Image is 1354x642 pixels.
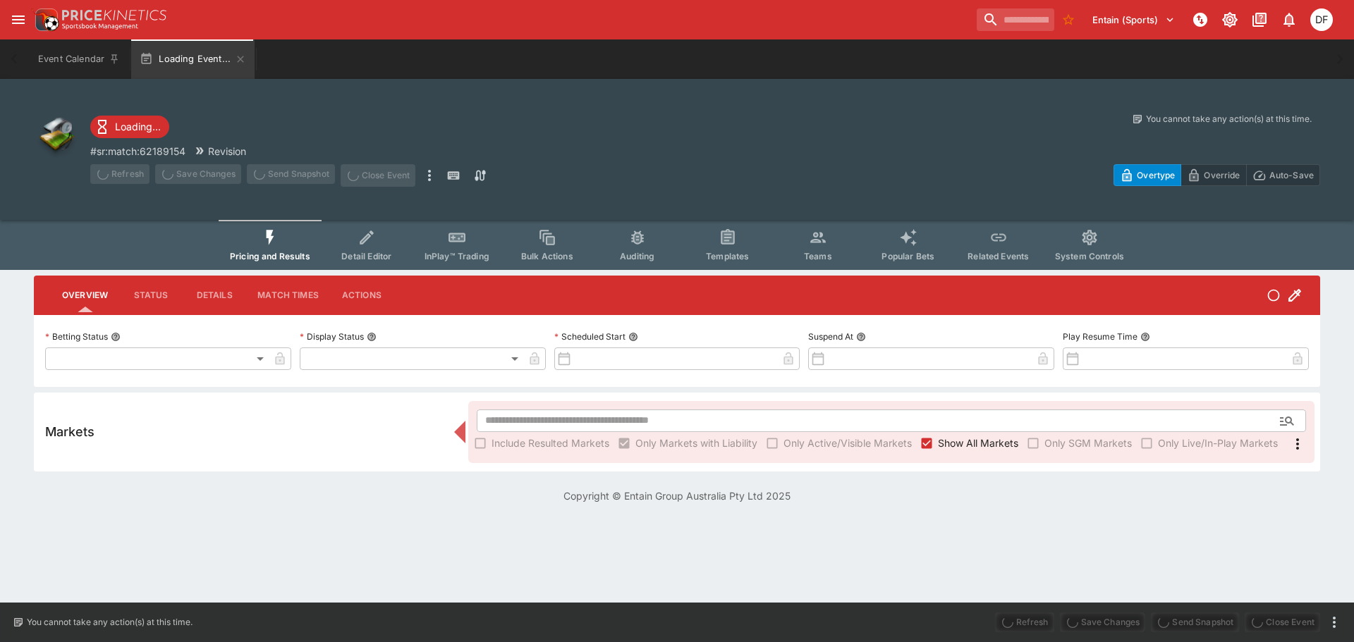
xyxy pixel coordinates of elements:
[1276,7,1302,32] button: Notifications
[1217,7,1243,32] button: Toggle light/dark mode
[1326,614,1343,631] button: more
[31,6,59,34] img: PriceKinetics Logo
[977,8,1054,31] input: search
[51,278,119,312] button: Overview
[62,23,138,30] img: Sportsbook Management
[1063,331,1138,342] p: Play Resume Time
[208,144,246,159] p: Revision
[131,39,255,79] button: Loading Event...
[783,436,912,450] span: Only Active/Visible Markets
[119,278,183,312] button: Status
[1310,8,1333,31] div: David Foster
[230,251,310,261] span: Pricing and Results
[938,436,1018,450] span: Show All Markets
[804,251,832,261] span: Teams
[341,251,391,261] span: Detail Editor
[1289,436,1306,452] svg: More
[492,436,609,450] span: Include Resulted Markets
[1114,164,1181,186] button: Overtype
[1306,4,1337,35] button: David Foster
[1057,8,1080,31] button: No Bookmarks
[1146,113,1312,125] p: You cannot take any action(s) at this time.
[882,251,934,261] span: Popular Bets
[1055,251,1124,261] span: System Controls
[968,251,1029,261] span: Related Events
[1247,7,1272,32] button: Documentation
[115,119,161,134] p: Loading...
[1140,332,1150,342] button: Play Resume Time
[183,278,246,312] button: Details
[300,331,364,342] p: Display Status
[554,331,626,342] p: Scheduled Start
[1114,164,1320,186] div: Start From
[1246,164,1320,186] button: Auto-Save
[628,332,638,342] button: Scheduled Start
[620,251,654,261] span: Auditing
[1158,436,1278,450] span: Only Live/In-Play Markets
[34,113,79,158] img: other.png
[219,220,1135,270] div: Event type filters
[1188,7,1213,32] button: NOT Connected to PK
[1204,168,1240,183] p: Override
[6,7,31,32] button: open drawer
[90,144,185,159] p: Copy To Clipboard
[62,10,166,20] img: PriceKinetics
[421,164,438,187] button: more
[1137,168,1175,183] p: Overtype
[706,251,749,261] span: Templates
[45,331,108,342] p: Betting Status
[1269,168,1314,183] p: Auto-Save
[27,616,193,629] p: You cannot take any action(s) at this time.
[1084,8,1183,31] button: Select Tenant
[635,436,757,450] span: Only Markets with Liability
[45,424,94,440] h5: Markets
[808,331,853,342] p: Suspend At
[246,278,330,312] button: Match Times
[1181,164,1246,186] button: Override
[856,332,866,342] button: Suspend At
[111,332,121,342] button: Betting Status
[30,39,128,79] button: Event Calendar
[1274,408,1300,433] button: Open
[425,251,489,261] span: InPlay™ Trading
[521,251,573,261] span: Bulk Actions
[1044,436,1132,450] span: Only SGM Markets
[330,278,394,312] button: Actions
[367,332,377,342] button: Display Status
